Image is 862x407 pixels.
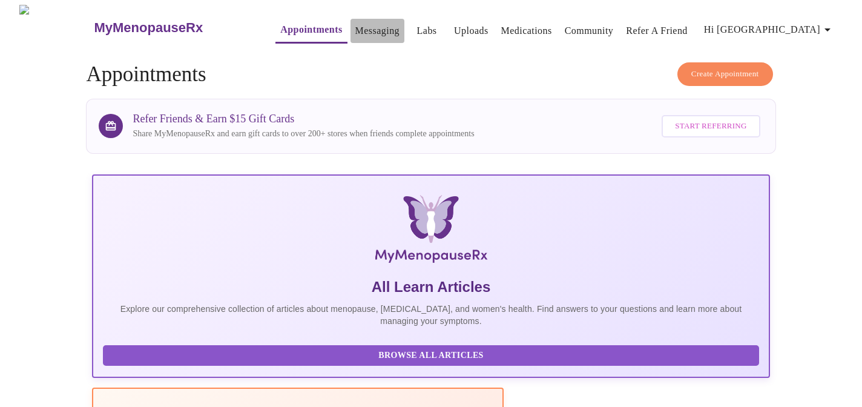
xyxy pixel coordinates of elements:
[280,21,342,38] a: Appointments
[133,128,474,140] p: Share MyMenopauseRx and earn gift cards to over 200+ stores when friends complete appointments
[449,19,493,43] button: Uploads
[704,21,835,38] span: Hi [GEOGRAPHIC_DATA]
[662,115,760,137] button: Start Referring
[621,19,693,43] button: Refer a Friend
[103,303,758,327] p: Explore our comprehensive collection of articles about menopause, [MEDICAL_DATA], and women's hea...
[626,22,688,39] a: Refer a Friend
[103,277,758,297] h5: All Learn Articles
[350,19,404,43] button: Messaging
[94,20,203,36] h3: MyMenopauseRx
[496,19,557,43] button: Medications
[275,18,347,44] button: Appointments
[205,195,657,268] img: MyMenopauseRx Logo
[691,67,759,81] span: Create Appointment
[454,22,489,39] a: Uploads
[355,22,400,39] a: Messaging
[677,62,773,86] button: Create Appointment
[19,5,93,50] img: MyMenopauseRx Logo
[501,22,552,39] a: Medications
[699,18,840,42] button: Hi [GEOGRAPHIC_DATA]
[417,22,437,39] a: Labs
[115,348,746,363] span: Browse All Articles
[133,113,474,125] h3: Refer Friends & Earn $15 Gift Cards
[565,22,614,39] a: Community
[86,62,775,87] h4: Appointments
[407,19,446,43] button: Labs
[659,109,763,144] a: Start Referring
[560,19,619,43] button: Community
[675,119,746,133] span: Start Referring
[93,7,251,49] a: MyMenopauseRx
[103,345,758,366] button: Browse All Articles
[103,349,762,360] a: Browse All Articles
